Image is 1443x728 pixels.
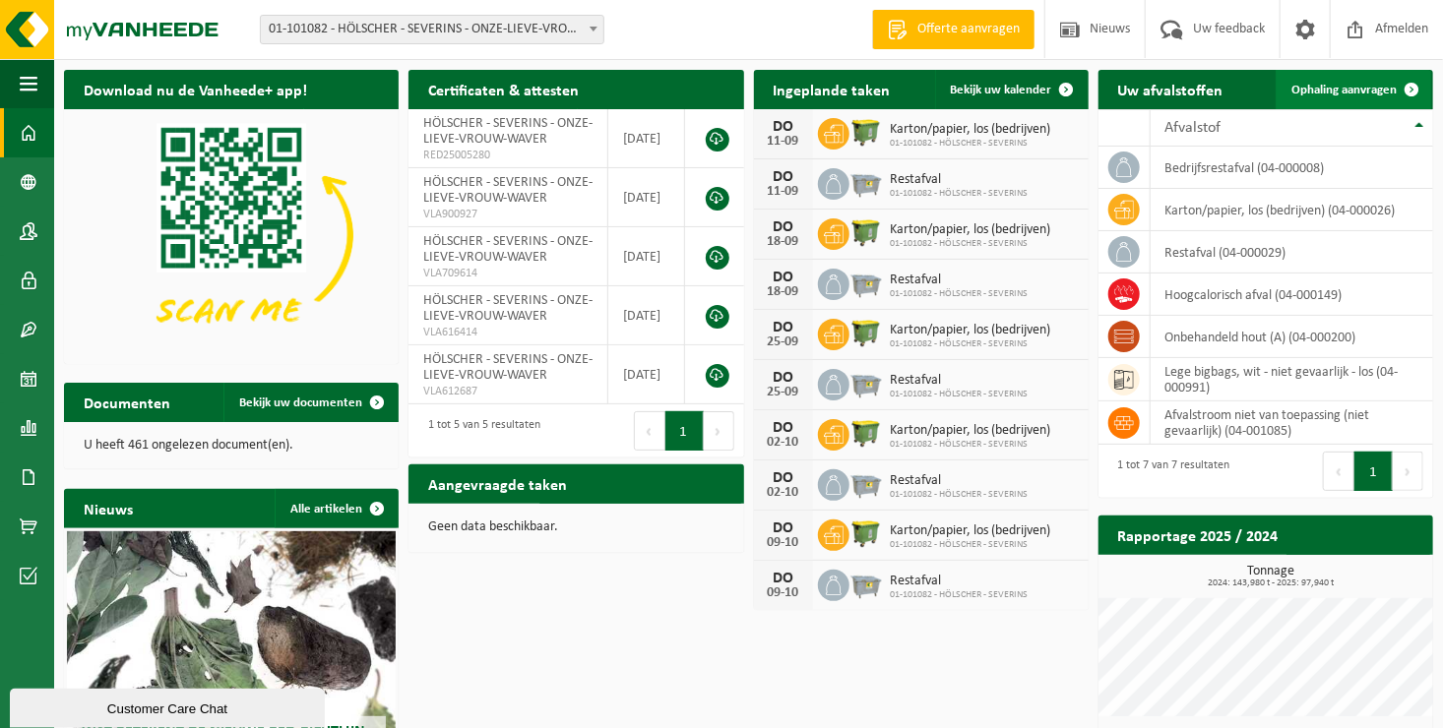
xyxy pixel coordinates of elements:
span: Offerte aanvragen [912,20,1025,39]
a: Bekijk rapportage [1286,554,1431,593]
img: WB-2500-GAL-GY-01 [849,466,883,500]
button: 1 [665,411,704,451]
a: Bekijk uw kalender [935,70,1087,109]
span: 01-101082 - HÖLSCHER - SEVERINS [891,188,1029,200]
h2: Documenten [64,383,190,421]
div: 18-09 [764,285,803,299]
div: 09-10 [764,586,803,600]
span: Karton/papier, los (bedrijven) [891,523,1051,539]
span: 2024: 143,980 t - 2025: 97,940 t [1108,578,1433,588]
td: [DATE] [608,168,685,227]
span: HÖLSCHER - SEVERINS - ONZE-LIEVE-VROUW-WAVER [423,234,593,265]
span: 01-101082 - HÖLSCHER - SEVERINS [891,338,1051,350]
span: Afvalstof [1165,120,1222,136]
p: U heeft 461 ongelezen document(en). [84,439,379,453]
span: Restafval [891,574,1029,589]
div: 1 tot 5 van 5 resultaten [418,409,540,453]
span: 01-101082 - HÖLSCHER - SEVERINS - ONZE-LIEVE-VROUW-WAVER [260,15,604,44]
img: WB-2500-GAL-GY-01 [849,266,883,299]
div: 11-09 [764,135,803,149]
span: HÖLSCHER - SEVERINS - ONZE-LIEVE-VROUW-WAVER [423,175,593,206]
span: Restafval [891,373,1029,389]
a: Bekijk uw documenten [223,383,397,422]
span: VLA709614 [423,266,593,281]
span: Restafval [891,473,1029,489]
span: Restafval [891,172,1029,188]
span: Bekijk uw documenten [239,396,362,409]
span: Karton/papier, los (bedrijven) [891,122,1051,138]
span: VLA900927 [423,207,593,222]
img: Download de VHEPlus App [64,109,399,360]
div: DO [764,169,803,185]
h2: Nieuws [64,489,153,527]
td: hoogcalorisch afval (04-000149) [1151,273,1433,316]
span: 01-101082 - HÖLSCHER - SEVERINS [891,389,1029,400]
a: Offerte aanvragen [872,10,1035,49]
img: WB-2500-GAL-GY-01 [849,567,883,600]
div: DO [764,219,803,235]
button: Next [704,411,734,451]
h2: Uw afvalstoffen [1098,70,1243,108]
img: WB-1100-HPE-GN-50 [849,416,883,450]
h2: Certificaten & attesten [408,70,598,108]
div: 02-10 [764,486,803,500]
span: 01-101082 - HÖLSCHER - SEVERINS - ONZE-LIEVE-VROUW-WAVER [261,16,603,43]
td: [DATE] [608,109,685,168]
div: DO [764,320,803,335]
div: DO [764,470,803,486]
span: Karton/papier, los (bedrijven) [891,423,1051,439]
div: DO [764,420,803,436]
span: HÖLSCHER - SEVERINS - ONZE-LIEVE-VROUW-WAVER [423,116,593,147]
td: afvalstroom niet van toepassing (niet gevaarlijk) (04-001085) [1151,401,1433,445]
div: DO [764,119,803,135]
img: WB-2500-GAL-GY-01 [849,165,883,199]
span: Restafval [891,273,1029,288]
span: RED25005280 [423,148,593,163]
td: lege bigbags, wit - niet gevaarlijk - los (04-000991) [1151,358,1433,401]
td: restafval (04-000029) [1151,231,1433,273]
div: 09-10 [764,536,803,550]
button: Previous [634,411,665,451]
img: WB-1100-HPE-GN-50 [849,516,883,550]
div: DO [764,520,803,536]
img: WB-1100-HPE-GN-50 [849,115,883,149]
td: karton/papier, los (bedrijven) (04-000026) [1151,189,1433,231]
span: 01-101082 - HÖLSCHER - SEVERINS [891,439,1051,451]
td: bedrijfsrestafval (04-000008) [1151,147,1433,189]
button: Previous [1323,452,1354,491]
div: 11-09 [764,185,803,199]
div: 25-09 [764,386,803,399]
td: [DATE] [608,227,685,286]
div: 1 tot 7 van 7 resultaten [1108,450,1230,493]
td: onbehandeld hout (A) (04-000200) [1151,316,1433,358]
div: DO [764,270,803,285]
span: 01-101082 - HÖLSCHER - SEVERINS [891,288,1029,300]
span: HÖLSCHER - SEVERINS - ONZE-LIEVE-VROUW-WAVER [423,293,593,324]
div: DO [764,571,803,586]
div: 25-09 [764,335,803,349]
button: 1 [1354,452,1393,491]
img: WB-1100-HPE-GN-50 [849,215,883,249]
iframe: chat widget [10,685,329,728]
span: VLA612687 [423,384,593,399]
h2: Ingeplande taken [754,70,910,108]
span: 01-101082 - HÖLSCHER - SEVERINS [891,489,1029,501]
div: 18-09 [764,235,803,249]
span: Karton/papier, los (bedrijven) [891,323,1051,338]
h2: Aangevraagde taken [408,464,587,503]
td: [DATE] [608,286,685,345]
h3: Tonnage [1108,565,1433,588]
span: HÖLSCHER - SEVERINS - ONZE-LIEVE-VROUW-WAVER [423,352,593,383]
span: VLA616414 [423,325,593,340]
button: Next [1393,452,1423,491]
div: 02-10 [764,436,803,450]
span: 01-101082 - HÖLSCHER - SEVERINS [891,539,1051,551]
span: Bekijk uw kalender [951,84,1052,96]
h2: Download nu de Vanheede+ app! [64,70,327,108]
a: Ophaling aanvragen [1276,70,1431,109]
td: [DATE] [608,345,685,404]
h2: Rapportage 2025 / 2024 [1098,516,1298,554]
span: 01-101082 - HÖLSCHER - SEVERINS [891,589,1029,601]
div: DO [764,370,803,386]
img: WB-1100-HPE-GN-50 [849,316,883,349]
